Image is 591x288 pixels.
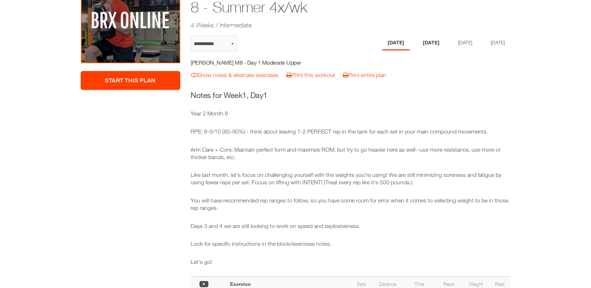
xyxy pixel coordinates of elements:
[191,128,511,135] p: RPE: 8-9/10 (80-90%) - think about leaving 1-2 PERFECT rep in the tank for each set in your main ...
[191,21,456,29] h2: 4 Weeks / Intermediate
[191,258,511,266] p: Let's go!
[191,171,511,186] p: Like last month, let's focus on challenging yourself with the weights you're using! We are still ...
[485,36,510,50] li: Day 4
[417,36,445,50] li: Day 2
[81,71,180,90] a: Start This Plan
[287,72,335,78] a: Print this workout
[343,72,387,78] a: Print entire plan
[191,59,318,66] h5: [PERSON_NAME] M8 - Day 1 Moderate Upper
[191,197,511,212] p: You will have recommended rep ranges to follow, so you have some room for error when it comes to ...
[191,110,511,117] p: Year 2 Month 8
[263,91,268,100] span: 1
[191,72,279,78] a: Show notes & alternate exercises
[243,91,247,100] span: 1
[382,36,410,50] li: Day 1
[191,240,511,248] p: Look for specific instructions in the block/exercises notes.
[191,222,511,230] p: Days 3 and 4 we are still looking to work on speed and explosiveness.
[453,36,478,50] li: Day 3
[191,146,511,161] p: Arm Care + Core: Maintain perfect form and maximize ROM, but try to go heavier here as well--use ...
[191,90,511,101] h3: Notes for Week , Day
